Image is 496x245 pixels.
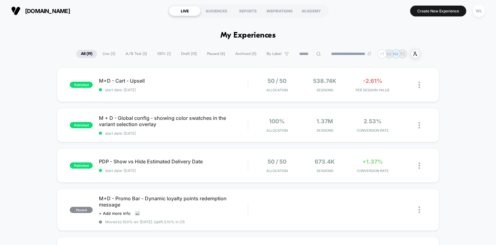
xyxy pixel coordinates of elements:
div: + 7 [378,49,387,58]
span: PER SESSION VALUE [350,88,395,92]
span: -2.61% [363,78,382,84]
span: Sessions [302,169,347,173]
h1: My Experiences [220,31,276,40]
span: Sessions [302,88,347,92]
span: Live ( 3 ) [98,50,120,58]
span: 50 / 50 [268,78,286,84]
div: WL [473,5,485,17]
p: TC [400,52,405,56]
button: [DOMAIN_NAME] [9,6,72,16]
span: 100% [269,118,285,125]
span: 50 / 50 [268,158,286,165]
span: M + D - Global config - showing color swatches in the variant selection overlay [99,115,248,127]
span: Allocation [266,169,288,173]
span: Paused ( 6 ) [202,50,230,58]
div: AUDIENCES [201,6,232,16]
span: + Add more info [99,211,131,216]
span: A/B Test ( 2 ) [121,50,152,58]
span: CONVERSION RATE [350,169,395,173]
div: LIVE [169,6,201,16]
span: paused [70,207,93,213]
span: Allocation [266,88,288,92]
span: 2.53% [364,118,382,125]
button: Create New Experience [410,6,466,16]
p: SG [386,52,392,56]
span: By Label [267,52,281,56]
div: INSPIRATIONS [264,6,295,16]
span: 100% ( 1 ) [153,50,175,58]
span: M+D - Promo Bar - Dynamic loyalty points redemption message [99,195,248,208]
img: end [367,52,371,56]
img: close [418,82,420,88]
span: 538.74k [313,78,336,84]
img: close [418,206,420,213]
span: start date: [DATE] [99,131,248,136]
span: +1.37% [362,158,383,165]
span: Draft ( 10 ) [176,50,201,58]
span: Archived ( 5 ) [231,50,261,58]
img: Visually logo [11,6,20,16]
span: 1.37M [317,118,333,125]
span: published [70,162,93,169]
span: Allocation [266,128,288,133]
span: Moved to 100% on: [DATE] . Uplift: 3.10% in CR [105,220,185,224]
div: REPORTS [232,6,264,16]
span: start date: [DATE] [99,88,248,92]
span: All ( 19 ) [76,50,97,58]
span: PDP - Show vs Hide Estimated Delivery Date [99,158,248,165]
span: published [70,82,93,88]
span: [DOMAIN_NAME] [25,8,70,14]
span: Sessions [302,128,347,133]
span: M+D - Cart - Upsell [99,78,248,84]
span: 673.4k [315,158,335,165]
img: close [418,162,420,169]
div: ACADEMY [295,6,327,16]
span: CONVERSION RATE [350,128,395,133]
span: published [70,122,93,128]
span: start date: [DATE] [99,168,248,173]
img: close [418,122,420,129]
p: NA [393,52,398,56]
button: WL [471,5,487,17]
